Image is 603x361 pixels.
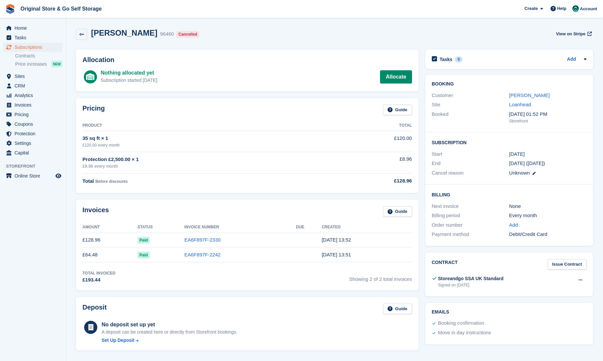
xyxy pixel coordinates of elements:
span: Subscriptions [15,43,54,52]
a: EA6F897F-2242 [184,252,221,257]
img: Adeel Hussain [572,5,579,12]
span: Protection [15,129,54,138]
a: View on Stripe [553,28,593,39]
div: Protection £2,500.00 × 1 [82,156,333,163]
a: Add [509,221,518,229]
time: 2025-07-19 23:00:00 UTC [509,150,524,158]
div: End [432,160,509,167]
a: Loanhead [509,102,531,107]
span: Analytics [15,91,54,100]
div: 96460 [160,30,174,38]
div: £128.96 [333,177,412,185]
span: Account [580,6,597,12]
a: Guide [383,105,412,115]
div: Signed on [DATE] [438,282,504,288]
div: Next invoice [432,203,509,210]
span: Home [15,23,54,33]
td: £128.96 [82,233,138,247]
div: Debit/Credit Card [509,231,587,238]
h2: Booking [432,82,587,87]
a: Original Store & Go Self Storage [18,3,104,14]
h2: Emails [432,310,587,315]
span: CRM [15,81,54,90]
a: Issue Contract [548,259,587,270]
a: menu [3,91,62,100]
span: Total [82,178,94,184]
h2: Invoices [82,206,109,217]
a: Guide [383,304,412,314]
a: Preview store [54,172,62,180]
div: NEW [51,61,62,67]
div: £193.44 [82,276,115,284]
span: Showing 2 of 2 total invoices [349,270,412,284]
span: Capital [15,148,54,157]
a: menu [3,81,62,90]
time: 2025-08-20 12:52:14 UTC [322,237,351,243]
span: Price increases [15,61,47,67]
span: Sites [15,72,54,81]
div: 35 sq ft × 1 [82,135,333,142]
div: Site [432,101,509,109]
div: Billing period [432,212,509,219]
time: 2025-07-20 12:51:26 UTC [322,252,351,257]
a: menu [3,23,62,33]
span: Paid [138,237,150,244]
a: menu [3,100,62,110]
div: 0 [455,56,462,62]
span: Invoices [15,100,54,110]
span: Settings [15,139,54,148]
div: Nothing allocated yet [101,69,157,77]
a: menu [3,139,62,148]
a: menu [3,119,62,129]
div: Storefront [509,118,587,124]
a: menu [3,129,62,138]
div: Cancel reason [432,169,509,177]
span: Before discounts [95,179,128,184]
span: Coupons [15,119,54,129]
span: Pricing [15,110,54,119]
a: Contracts [15,53,62,59]
div: Booking confirmation [438,319,484,327]
div: Order number [432,221,509,229]
h2: [PERSON_NAME] [91,28,157,37]
div: Cancelled [176,31,199,38]
span: Tasks [15,33,54,42]
a: EA6F897F-2330 [184,237,221,243]
a: menu [3,148,62,157]
div: £120.00 every month [82,142,333,148]
div: No deposit set up yet [102,321,238,329]
div: None [509,203,587,210]
a: menu [3,110,62,119]
div: Set Up Deposit [102,337,135,344]
th: Due [296,222,322,233]
th: Amount [82,222,138,233]
a: [PERSON_NAME] [509,92,550,98]
a: menu [3,171,62,180]
div: Storeandgo SSA UK Standard [438,275,504,282]
span: [DATE] ([DATE]) [509,160,545,166]
th: Status [138,222,184,233]
h2: Tasks [440,56,453,62]
span: Unknown [509,170,530,176]
a: Add [567,56,576,63]
div: Every month [509,212,587,219]
a: menu [3,72,62,81]
td: £120.00 [333,131,412,152]
a: Price increases NEW [15,60,62,68]
div: Total Invoiced [82,270,115,276]
a: menu [3,33,62,42]
span: Create [524,5,538,12]
p: A deposit can be created here or directly from Storefront bookings. [102,329,238,336]
a: menu [3,43,62,52]
div: Payment method [432,231,509,238]
span: Storefront [6,163,66,170]
a: Guide [383,206,412,217]
div: [DATE] 01:52 PM [509,111,587,118]
div: Start [432,150,509,158]
th: Total [333,120,412,131]
div: £8.96 every month [82,163,333,170]
a: Allocate [380,70,412,83]
h2: Billing [432,191,587,198]
td: £8.96 [333,152,412,173]
h2: Allocation [82,56,412,64]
